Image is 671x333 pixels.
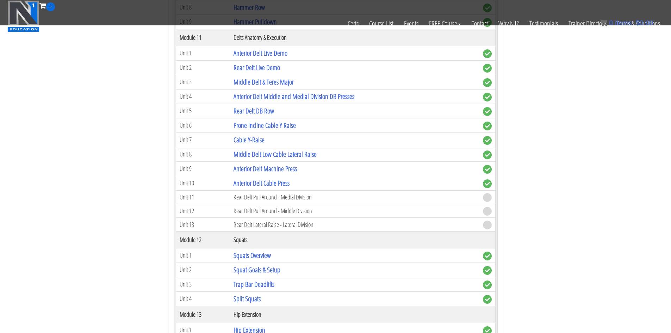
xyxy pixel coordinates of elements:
span: complete [483,150,492,159]
a: Cable Y-Raise [234,135,265,144]
a: Middle Delt Low Cable Lateral Raise [234,149,317,159]
span: complete [483,93,492,101]
a: Contact [466,11,493,36]
span: complete [483,107,492,116]
a: Trainer Directory [563,11,611,36]
span: complete [483,64,492,73]
a: Anterior Delt Live Demo [234,48,287,58]
td: Unit 5 [176,104,230,118]
td: Unit 2 [176,263,230,277]
span: complete [483,252,492,260]
td: Unit 4 [176,89,230,104]
td: Unit 3 [176,75,230,89]
span: $ [636,19,640,27]
span: complete [483,295,492,304]
a: Trap Bar Deadlifts [234,279,274,289]
td: Rear Delt Pull Around - Middle Division [230,204,479,218]
a: Events [399,11,424,36]
a: Terms & Conditions [611,11,665,36]
td: Unit 13 [176,218,230,232]
th: Delts Anatomy & Execution [230,29,479,46]
th: Module 13 [176,306,230,323]
a: Anterior Delt Machine Press [234,164,297,173]
a: FREE Course [424,11,466,36]
a: Why N1? [493,11,524,36]
td: Unit 7 [176,132,230,147]
img: n1-education [7,0,39,32]
a: 0 [39,1,55,10]
td: Unit 4 [176,291,230,306]
span: complete [483,49,492,58]
td: Unit 12 [176,204,230,218]
td: Unit 10 [176,176,230,190]
a: Anterior Delt Middle and Medial Division DB Presses [234,92,354,101]
span: complete [483,179,492,188]
span: complete [483,165,492,174]
a: Course List [364,11,399,36]
span: complete [483,280,492,289]
bdi: 0.00 [636,19,653,27]
th: Squats [230,231,479,248]
td: Unit 3 [176,277,230,291]
span: 0 [609,19,613,27]
th: Module 12 [176,231,230,248]
td: Unit 11 [176,190,230,204]
th: Hip Extension [230,306,479,323]
td: Unit 6 [176,118,230,132]
span: complete [483,78,492,87]
td: Unit 8 [176,147,230,161]
a: Split Squats [234,294,261,303]
a: Testimonials [524,11,563,36]
td: Rear Delt Lateral Raise - Lateral Division [230,218,479,232]
a: Prone Incline Cable Y Raise [234,121,296,130]
span: items: [615,19,634,27]
th: Module 11 [176,29,230,46]
span: 0 [46,2,55,11]
a: Certs [342,11,364,36]
img: icon11.png [600,19,607,26]
a: Anterior Delt Cable Press [234,178,290,188]
td: Unit 2 [176,60,230,75]
a: Rear Delt Live Demo [234,63,280,72]
span: complete [483,122,492,130]
a: Squat Goals & Setup [234,265,280,275]
a: Rear Delt DB Row [234,106,274,116]
td: Unit 1 [176,46,230,60]
td: Unit 1 [176,248,230,263]
span: complete [483,266,492,275]
td: Unit 9 [176,161,230,176]
a: Middle Delt & Teres Major [234,77,294,87]
a: 0 items: $0.00 [600,19,653,27]
a: Squats Overview [234,251,271,260]
td: Rear Delt Pull Around - Medial Division [230,190,479,204]
span: complete [483,136,492,145]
